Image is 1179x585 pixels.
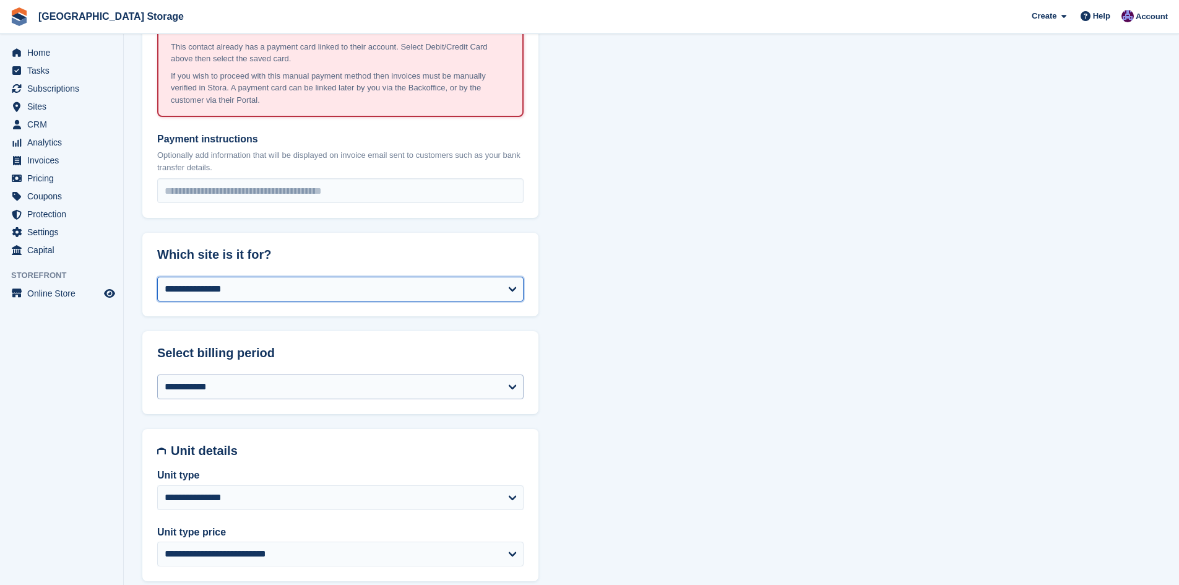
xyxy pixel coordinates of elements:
[6,44,117,61] a: menu
[6,223,117,241] a: menu
[6,206,117,223] a: menu
[6,152,117,169] a: menu
[171,65,510,106] p: If you wish to proceed with this manual payment method then invoices must be manually verified in...
[6,98,117,115] a: menu
[1032,10,1056,22] span: Create
[1136,11,1168,23] span: Account
[171,444,524,458] h2: Unit details
[27,134,101,151] span: Analytics
[157,444,166,458] img: unit-details-icon-595b0c5c156355b767ba7b61e002efae458ec76ed5ec05730b8e856ff9ea34a9.svg
[27,44,101,61] span: Home
[157,149,524,173] p: Optionally add information that will be displayed on invoice email sent to customers such as your...
[6,170,117,187] a: menu
[6,80,117,97] a: menu
[27,152,101,169] span: Invoices
[10,7,28,26] img: stora-icon-8386f47178a22dfd0bd8f6a31ec36ba5ce8667c1dd55bd0f319d3a0aa187defe.svg
[27,188,101,205] span: Coupons
[27,170,101,187] span: Pricing
[27,285,101,302] span: Online Store
[27,206,101,223] span: Protection
[157,248,524,262] h2: Which site is it for?
[6,62,117,79] a: menu
[171,41,510,65] p: This contact already has a payment card linked to their account. Select Debit/Credit Card above t...
[27,241,101,259] span: Capital
[27,80,101,97] span: Subscriptions
[11,269,123,282] span: Storefront
[33,6,189,27] a: [GEOGRAPHIC_DATA] Storage
[6,188,117,205] a: menu
[157,132,524,147] label: Payment instructions
[1121,10,1134,22] img: Hollie Harvey
[6,134,117,151] a: menu
[6,285,117,302] a: menu
[102,286,117,301] a: Preview store
[6,241,117,259] a: menu
[157,525,524,540] label: Unit type price
[27,98,101,115] span: Sites
[27,116,101,133] span: CRM
[157,468,524,483] label: Unit type
[6,116,117,133] a: menu
[27,223,101,241] span: Settings
[1093,10,1110,22] span: Help
[27,62,101,79] span: Tasks
[157,346,524,360] h2: Select billing period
